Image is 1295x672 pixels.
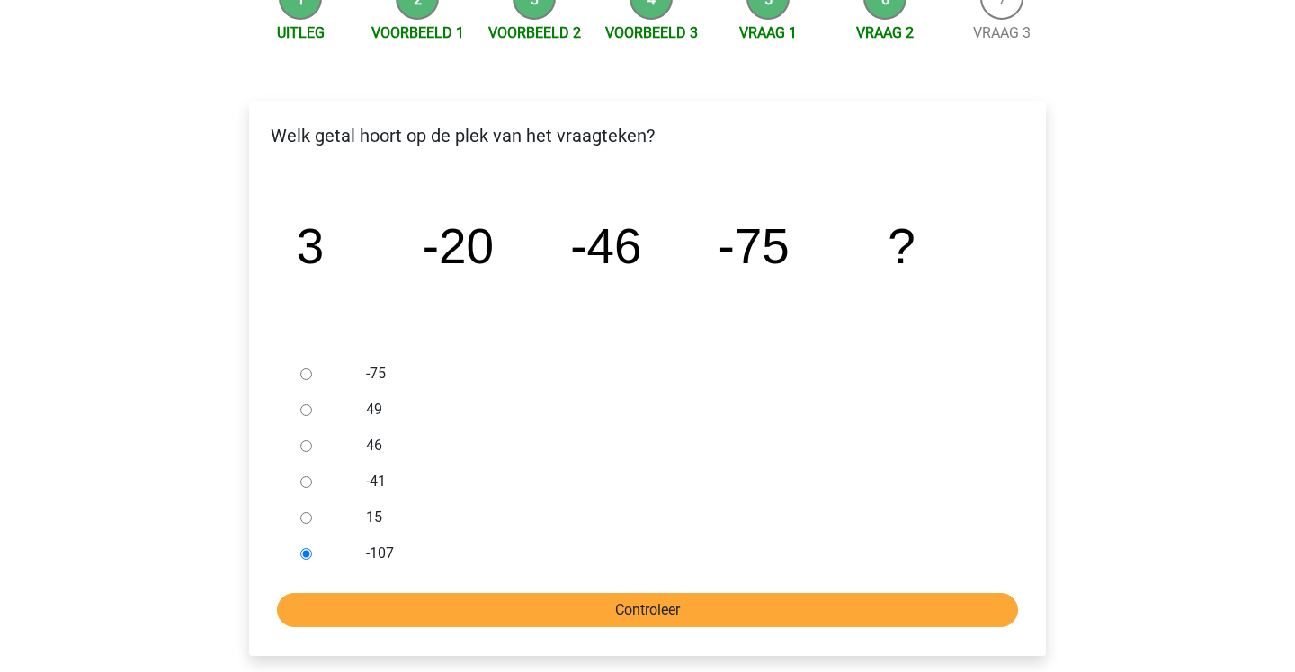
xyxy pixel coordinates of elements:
label: 49 [366,399,988,420]
a: Voorbeeld 3 [605,24,698,41]
p: Welk getal hoort op de plek van het vraagteken? [263,122,1032,149]
tspan: 3 [297,218,324,274]
a: Vraag 3 [973,24,1031,41]
a: Voorbeeld 2 [488,24,581,41]
a: Voorbeeld 1 [371,24,464,41]
tspan: -46 [570,218,641,274]
tspan: ? [888,218,915,274]
input: Controleer [277,593,1018,627]
label: 46 [366,435,988,456]
label: -75 [366,363,988,385]
a: Uitleg [277,24,325,41]
label: -41 [366,471,988,492]
a: Vraag 1 [739,24,797,41]
a: Vraag 2 [856,24,914,41]
label: 15 [366,507,988,528]
label: -107 [366,543,988,564]
tspan: -75 [719,218,790,274]
tspan: -20 [423,218,494,274]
